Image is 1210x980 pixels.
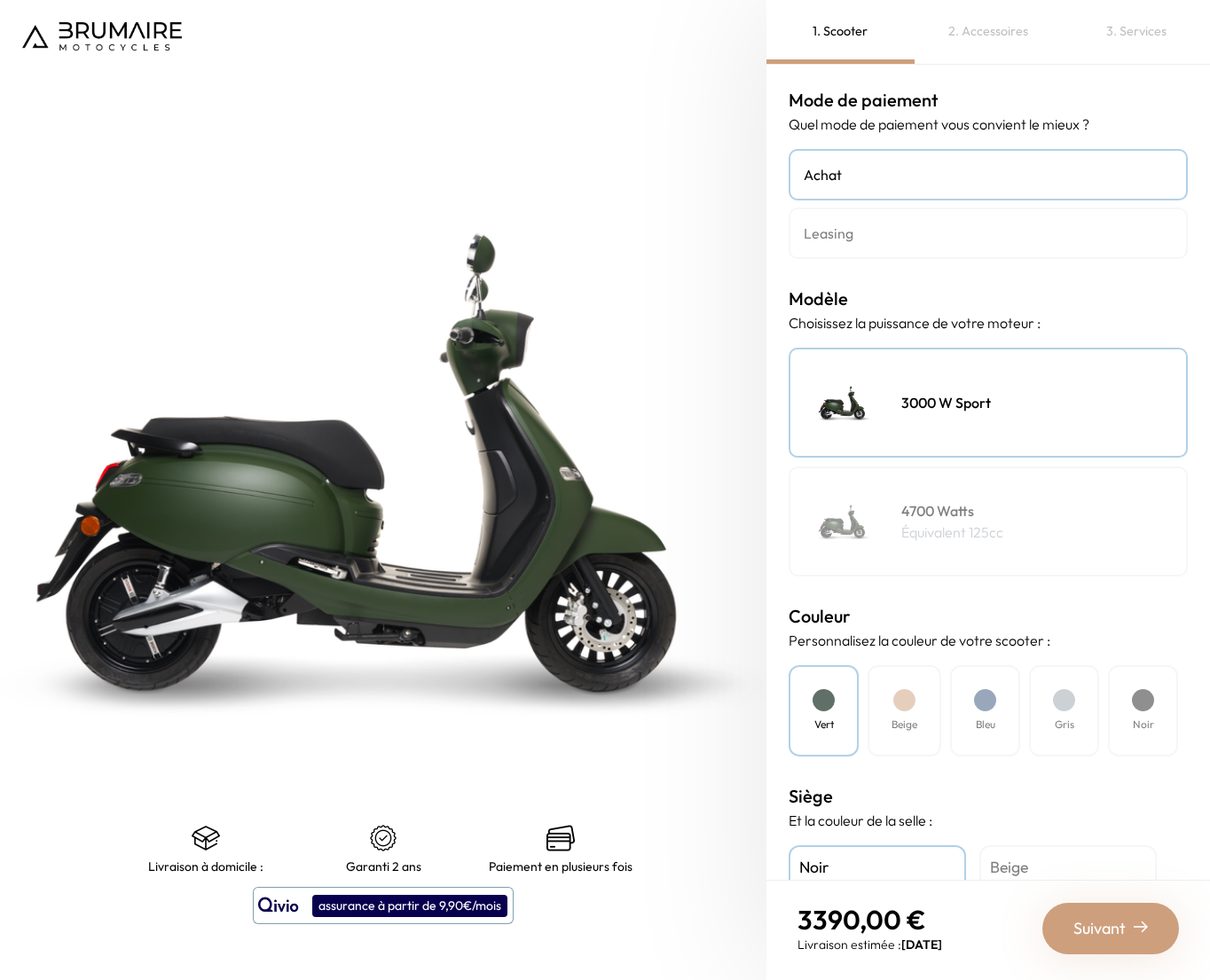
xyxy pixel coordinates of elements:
[1134,920,1148,934] img: right-arrow-2.png
[789,810,1188,831] p: Et la couleur de la selle :
[192,824,220,852] img: shipping.png
[797,936,942,953] p: Livraison estimée :
[892,717,917,733] h4: Beige
[901,521,1003,543] p: Équivalent 125cc
[148,859,263,874] p: Livraison à domicile :
[789,286,1188,312] h3: Modèle
[1073,916,1126,941] span: Suivant
[789,603,1188,630] h3: Couleur
[901,392,991,413] h4: 3000 W Sport
[797,903,926,937] span: 3390,00 €
[789,630,1188,651] p: Personnalisez la couleur de votre scooter :
[489,859,632,874] p: Paiement en plusieurs fois
[789,783,1188,810] h3: Siège
[369,824,397,852] img: certificat-de-garantie.png
[346,859,421,874] p: Garanti 2 ans
[990,856,1146,879] h4: Beige
[789,208,1188,259] a: Leasing
[312,895,507,917] div: assurance à partir de 9,90€/mois
[814,717,834,733] h4: Vert
[804,223,1173,244] h4: Leasing
[789,312,1188,333] p: Choisissez la puissance de votre moteur :
[804,164,1173,185] h4: Achat
[258,895,299,916] img: logo qivio
[789,114,1188,135] p: Quel mode de paiement vous convient le mieux ?
[789,87,1188,114] h3: Mode de paiement
[1133,717,1154,733] h4: Noir
[901,937,942,953] span: [DATE]
[1055,717,1074,733] h4: Gris
[901,500,1003,521] h4: 4700 Watts
[799,856,955,879] h4: Noir
[976,717,995,733] h4: Bleu
[22,22,182,51] img: Logo de Brumaire
[799,358,888,447] img: Scooter
[799,477,888,566] img: Scooter
[546,824,575,852] img: credit-cards.png
[253,887,514,924] button: assurance à partir de 9,90€/mois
